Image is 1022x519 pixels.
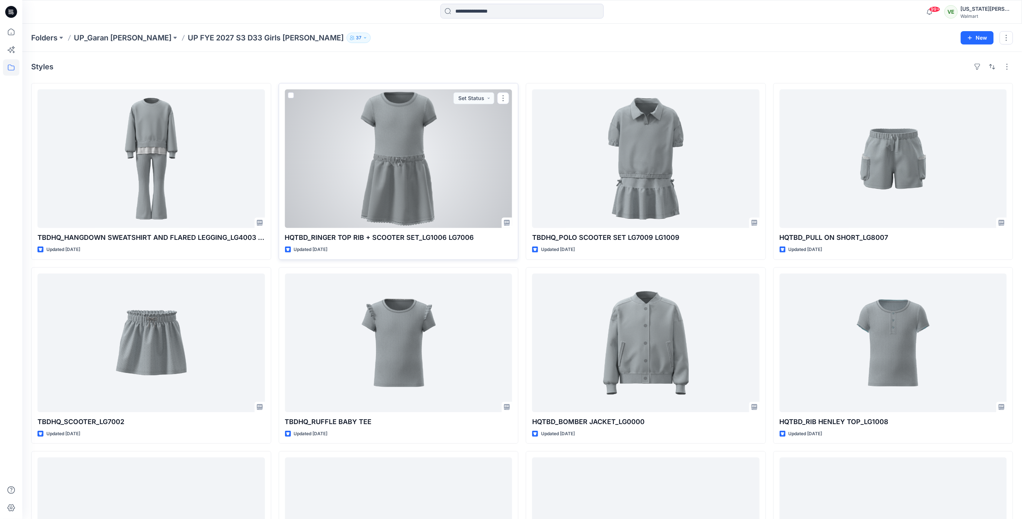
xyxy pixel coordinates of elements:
p: Updated [DATE] [294,430,328,438]
span: 99+ [929,6,940,12]
button: New [961,31,994,44]
a: TBDHQ_HANGDOWN SWEATSHIRT AND FLARED LEGGING_LG4003 LG9001 [37,89,265,228]
p: Updated [DATE] [46,430,80,438]
p: Updated [DATE] [294,246,328,254]
p: HQTBD_BOMBER JACKET_LG0000 [532,417,760,427]
a: HQTBD_RINGER TOP RIB + SCOOTER SET_LG1006 LG7006 [285,89,512,228]
p: TBDHQ_HANGDOWN SWEATSHIRT AND FLARED LEGGING_LG4003 LG9001 [37,232,265,243]
p: 37 [356,34,361,42]
a: UP_Garan [PERSON_NAME] [74,33,171,43]
p: HQTBD_PULL ON SHORT_LG8007 [780,232,1007,243]
a: TBDHQ_RUFFLE BABY TEE [285,274,512,412]
a: TBDHQ_SCOOTER_LG7002 [37,274,265,412]
p: Updated [DATE] [789,430,822,438]
a: TBDHQ_POLO SCOOTER SET LG7009 LG1009 [532,89,760,228]
p: HQTBD_RINGER TOP RIB + SCOOTER SET_LG1006 LG7006 [285,232,512,243]
p: Updated [DATE] [46,246,80,254]
div: [US_STATE][PERSON_NAME] [961,4,1013,13]
a: Folders [31,33,58,43]
p: UP FYE 2027 S3 D33 Girls [PERSON_NAME] [188,33,344,43]
p: HQTBD_RIB HENLEY TOP_LG1008 [780,417,1007,427]
div: VE [944,5,958,19]
p: TBDHQ_SCOOTER_LG7002 [37,417,265,427]
p: TBDHQ_POLO SCOOTER SET LG7009 LG1009 [532,232,760,243]
p: TBDHQ_RUFFLE BABY TEE [285,417,512,427]
a: HQTBD_RIB HENLEY TOP_LG1008 [780,274,1007,412]
a: HQTBD_BOMBER JACKET_LG0000 [532,274,760,412]
p: Updated [DATE] [541,246,575,254]
p: Updated [DATE] [541,430,575,438]
button: 37 [347,33,371,43]
h4: Styles [31,62,53,71]
a: HQTBD_PULL ON SHORT_LG8007 [780,89,1007,228]
p: Updated [DATE] [789,246,822,254]
div: Walmart [961,13,1013,19]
